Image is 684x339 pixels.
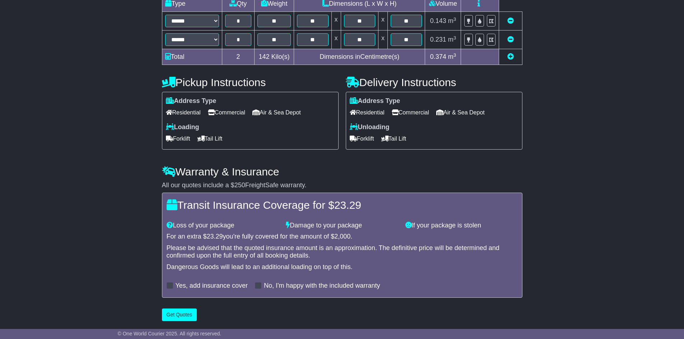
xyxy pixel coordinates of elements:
[334,233,350,240] span: 2,000
[162,309,197,321] button: Get Quotes
[402,222,521,230] div: If your package is stolen
[334,199,361,211] span: 23.29
[259,53,270,60] span: 142
[208,107,245,118] span: Commercial
[166,133,190,144] span: Forklift
[392,107,429,118] span: Commercial
[118,331,222,336] span: © One World Courier 2025. All rights reserved.
[430,36,446,43] span: 0.231
[453,52,456,58] sup: 3
[163,222,283,230] div: Loss of your package
[507,17,514,24] a: Remove this item
[255,49,294,65] td: Kilo(s)
[162,49,222,65] td: Total
[350,97,400,105] label: Address Type
[448,17,456,24] span: m
[222,49,255,65] td: 2
[162,182,522,189] div: All our quotes include a $ FreightSafe warranty.
[350,133,374,144] span: Forklift
[282,222,402,230] div: Damage to your package
[162,166,522,178] h4: Warranty & Insurance
[430,53,446,60] span: 0.374
[350,123,390,131] label: Unloading
[294,49,425,65] td: Dimensions in Centimetre(s)
[207,233,223,240] span: 23.29
[252,107,301,118] span: Air & Sea Depot
[430,17,446,24] span: 0.143
[167,199,518,211] h4: Transit Insurance Coverage for $
[166,123,199,131] label: Loading
[507,36,514,43] a: Remove this item
[378,30,387,49] td: x
[507,53,514,60] a: Add new item
[453,35,456,41] sup: 3
[167,263,518,271] div: Dangerous Goods will lead to an additional loading on top of this.
[346,76,522,88] h4: Delivery Instructions
[436,107,485,118] span: Air & Sea Depot
[331,30,341,49] td: x
[166,97,217,105] label: Address Type
[448,36,456,43] span: m
[176,282,248,290] label: Yes, add insurance cover
[331,12,341,30] td: x
[448,53,456,60] span: m
[162,76,339,88] h4: Pickup Instructions
[167,233,518,241] div: For an extra $ you're fully covered for the amount of $ .
[453,17,456,22] sup: 3
[167,244,518,260] div: Please be advised that the quoted insurance amount is an approximation. The definitive price will...
[197,133,223,144] span: Tail Lift
[350,107,385,118] span: Residential
[234,182,245,189] span: 250
[264,282,380,290] label: No, I'm happy with the included warranty
[166,107,201,118] span: Residential
[381,133,406,144] span: Tail Lift
[378,12,387,30] td: x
